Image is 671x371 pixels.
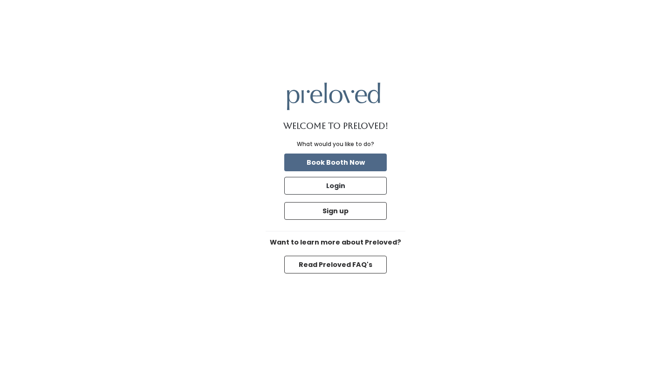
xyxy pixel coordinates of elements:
button: Sign up [284,202,387,220]
h6: Want to learn more about Preloved? [266,239,405,246]
button: Login [284,177,387,195]
button: Read Preloved FAQ's [284,256,387,273]
a: Login [282,175,389,196]
div: What would you like to do? [297,140,374,148]
h1: Welcome to Preloved! [283,121,388,131]
a: Sign up [282,200,389,222]
img: preloved logo [287,83,380,110]
button: Book Booth Now [284,154,387,171]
